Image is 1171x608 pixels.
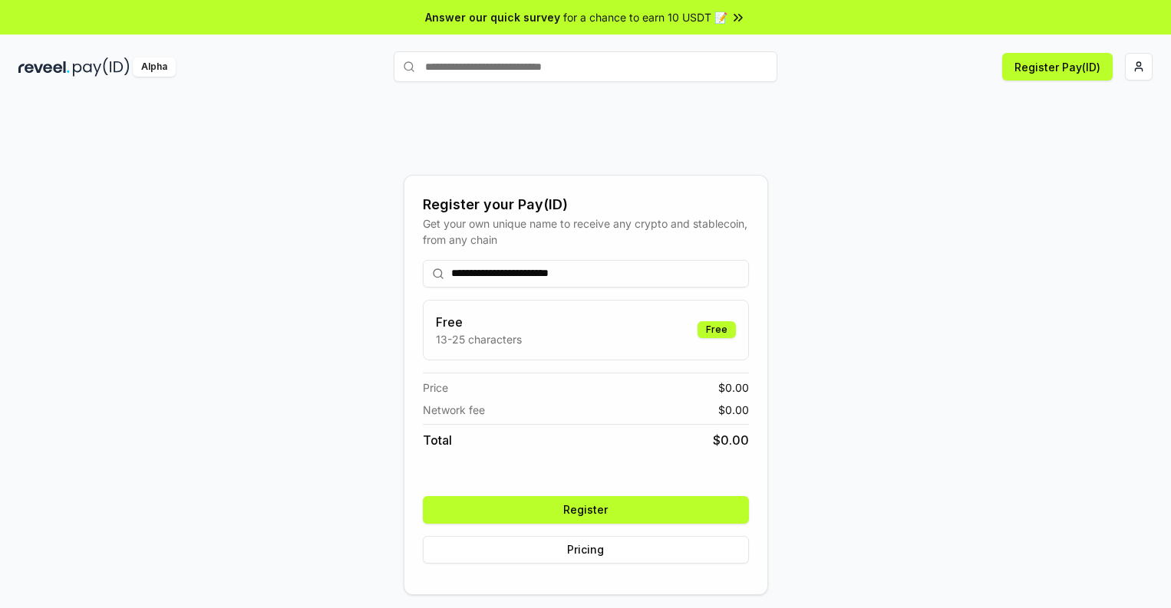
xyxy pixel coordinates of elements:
[563,9,727,25] span: for a chance to earn 10 USDT 📝
[73,58,130,77] img: pay_id
[133,58,176,77] div: Alpha
[436,331,522,347] p: 13-25 characters
[713,431,749,449] span: $ 0.00
[718,402,749,418] span: $ 0.00
[718,380,749,396] span: $ 0.00
[423,402,485,418] span: Network fee
[423,431,452,449] span: Total
[425,9,560,25] span: Answer our quick survey
[698,321,736,338] div: Free
[423,215,749,248] div: Get your own unique name to receive any crypto and stablecoin, from any chain
[423,380,448,396] span: Price
[18,58,70,77] img: reveel_dark
[423,536,749,564] button: Pricing
[1002,53,1113,81] button: Register Pay(ID)
[423,496,749,524] button: Register
[423,194,749,215] div: Register your Pay(ID)
[436,313,522,331] h3: Free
